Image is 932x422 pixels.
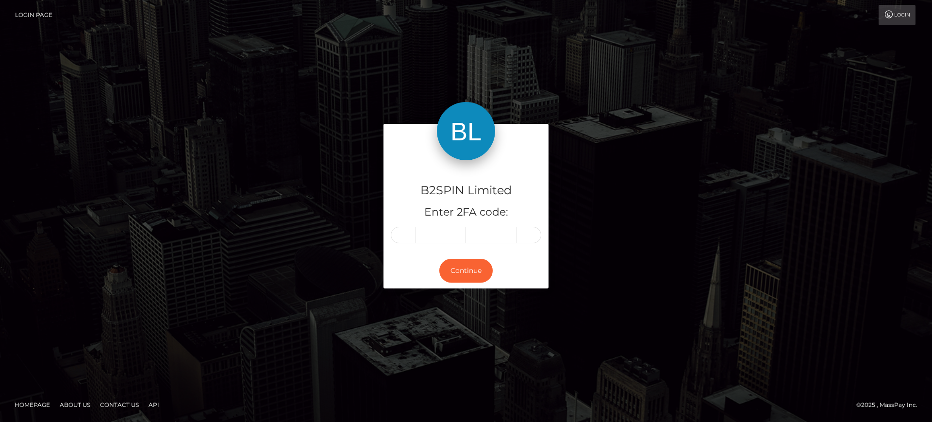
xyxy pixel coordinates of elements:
[56,397,94,412] a: About Us
[856,400,925,410] div: © 2025 , MassPay Inc.
[437,102,495,160] img: B2SPIN Limited
[879,5,915,25] a: Login
[391,205,541,220] h5: Enter 2FA code:
[145,397,163,412] a: API
[439,259,493,283] button: Continue
[11,397,54,412] a: Homepage
[96,397,143,412] a: Contact Us
[15,5,52,25] a: Login Page
[391,182,541,199] h4: B2SPIN Limited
